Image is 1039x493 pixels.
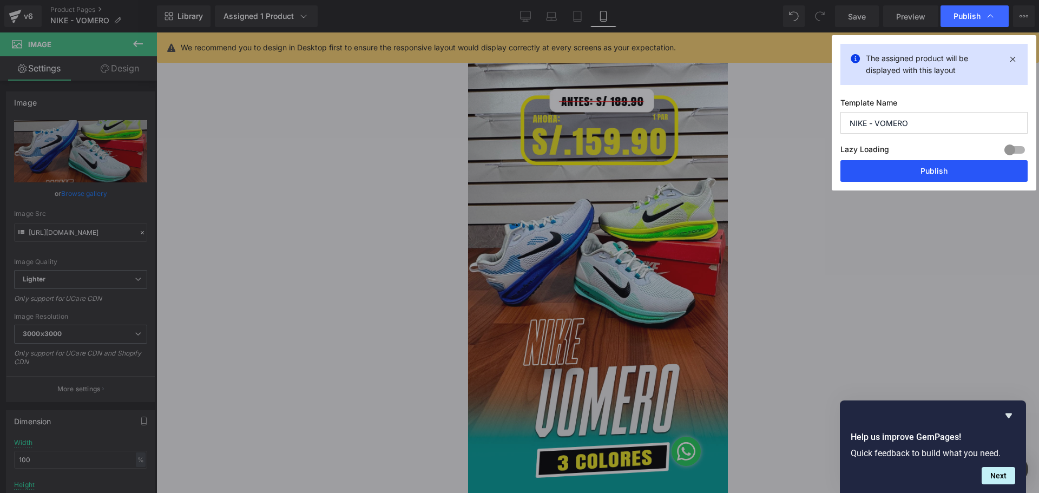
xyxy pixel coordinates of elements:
label: Lazy Loading [840,142,889,160]
button: Next question [982,467,1015,484]
button: Hide survey [1002,409,1015,422]
h2: Help us improve GemPages! [851,431,1015,444]
button: Publish [840,160,1028,182]
label: Template Name [840,98,1028,112]
div: Help us improve GemPages! [851,409,1015,484]
p: Quick feedback to build what you need. [851,448,1015,458]
span: Publish [953,11,981,21]
p: The assigned product will be displayed with this layout [866,52,1002,76]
